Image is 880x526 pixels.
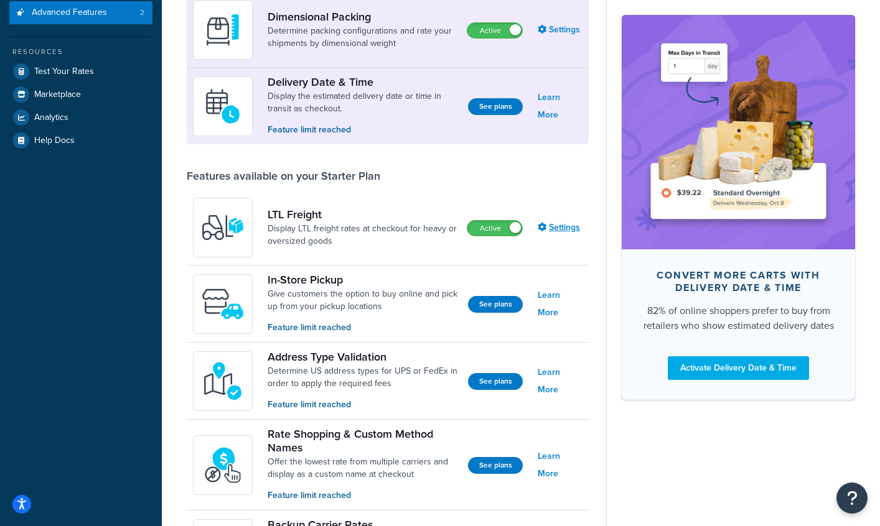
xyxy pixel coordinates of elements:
a: Determine packing configurations and rate your shipments by dimensional weight [268,25,457,50]
span: Analytics [34,113,68,123]
div: Convert more carts with delivery date & time [642,269,835,293]
a: Help Docs [9,129,152,152]
p: Feature limit reached [268,398,458,412]
a: Learn More [538,448,583,482]
span: Test Your Rates [34,67,94,77]
span: Marketplace [34,90,81,100]
div: 82% of online shoppers prefer to buy from retailers who show estimated delivery dates [642,303,835,333]
label: Active [467,23,522,38]
label: Active [467,221,522,236]
a: Test Your Rates [9,60,152,83]
img: kIG8fy0lQAAAABJRU5ErkJggg== [201,359,245,403]
a: Give customers the option to buy online and pick up from your pickup locations [268,288,458,313]
a: Learn More [538,89,583,124]
a: Offer the lowest rate from multiple carriers and display as a custom name at checkout [268,456,458,481]
div: Resources [9,47,152,57]
img: y79ZsPf0fXUFUhFXDzUgf+ktZg5F2+ohG75+v3d2s1D9TjoU8PiyCIluIjV41seZevKCRuEjTPPOKHJsQcmKCXGdfprl3L4q7... [201,206,245,249]
p: Feature limit reached [268,489,458,502]
a: In-Store Pickup [268,273,458,287]
a: Advanced Features2 [9,1,152,24]
img: wfgcfpwTIucLEAAAAASUVORK5CYII= [201,282,245,326]
a: Delivery Date & Time [268,75,458,89]
button: See plans [468,373,523,390]
span: Advanced Features [32,7,107,18]
button: Open Resource Center [836,482,868,514]
p: Feature limit reached [268,123,458,137]
a: Address Type Validation [268,350,458,364]
a: Learn More [538,364,583,399]
a: LTL Freight [268,208,457,221]
img: feature-image-ddt-36eae7f7280da8017bfb280eaccd9c446f90b1fe08728e4019434db127062ab4.png [640,34,836,230]
span: Help Docs [34,136,75,146]
a: Determine US address types for UPS or FedEx in order to apply the required fees [268,365,458,390]
img: gfkeb5ejjkALwAAAABJRU5ErkJggg== [201,85,245,128]
img: icon-duo-feat-rate-shopping-ecdd8bed.png [201,443,245,487]
img: DTVBYsAAAAAASUVORK5CYII= [201,8,245,52]
a: Settings [538,219,583,236]
a: Display LTL freight rates at checkout for heavy or oversized goods [268,223,457,247]
a: Analytics [9,106,152,129]
button: See plans [468,98,523,115]
a: Settings [538,21,583,39]
a: Display the estimated delivery date or time in transit as checkout. [268,90,458,115]
a: Activate Delivery Date & Time [668,356,809,379]
span: 2 [140,7,144,18]
a: Rate Shopping & Custom Method Names [268,427,458,454]
a: Dimensional Packing [268,10,457,24]
li: Advanced Features [9,1,152,24]
div: Features available on your Starter Plan [187,169,380,183]
a: Marketplace [9,83,152,106]
p: Feature limit reached [268,321,458,335]
button: See plans [468,457,523,474]
button: See plans [468,296,523,313]
a: Learn More [538,287,583,321]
